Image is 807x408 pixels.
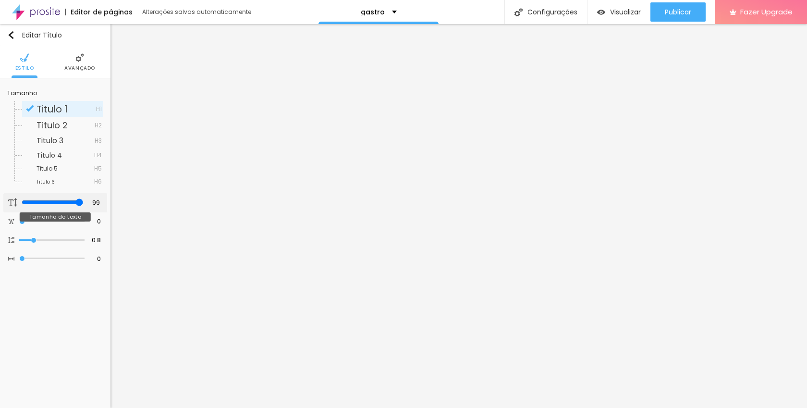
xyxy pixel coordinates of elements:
[610,8,641,16] span: Visualizar
[26,104,34,112] img: Icone
[650,2,706,22] button: Publicar
[65,9,133,15] div: Editor de páginas
[8,218,14,224] img: Icone
[8,198,17,207] img: Icone
[37,135,63,146] span: Titulo 3
[94,166,102,172] span: H5
[94,152,102,158] span: H4
[7,31,15,39] img: Icone
[37,150,62,160] span: Titulo 4
[8,256,14,262] img: Icone
[64,66,95,71] span: Avançado
[740,8,793,16] span: Fazer Upgrade
[96,106,102,112] span: H1
[37,102,68,116] span: Titulo 1
[95,138,102,144] span: H3
[7,90,103,96] div: Tamanho
[95,123,102,128] span: H2
[8,237,14,243] img: Icone
[37,178,55,185] span: Titulo 6
[597,8,605,16] img: view-1.svg
[37,119,68,131] span: Titulo 2
[514,8,523,16] img: Icone
[587,2,650,22] button: Visualizar
[94,179,102,185] span: H6
[665,8,691,16] span: Publicar
[110,24,807,408] iframe: Editor
[361,9,385,15] p: gastro
[37,164,58,173] span: Titulo 5
[15,66,34,71] span: Estilo
[7,31,62,39] div: Editar Título
[142,9,253,15] div: Alterações salvas automaticamente
[20,53,29,62] img: Icone
[75,53,84,62] img: Icone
